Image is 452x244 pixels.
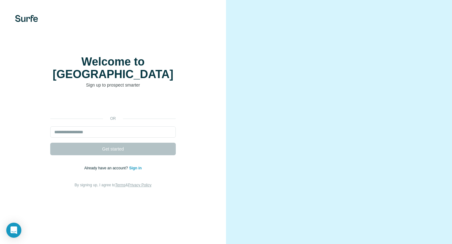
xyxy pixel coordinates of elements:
[129,166,142,170] a: Sign in
[50,56,176,81] h1: Welcome to [GEOGRAPHIC_DATA]
[47,98,179,111] iframe: Sign in with Google Button
[84,166,129,170] span: Already have an account?
[75,183,152,187] span: By signing up, I agree to &
[50,82,176,88] p: Sign up to prospect smarter
[128,183,152,187] a: Privacy Policy
[15,15,38,22] img: Surfe's logo
[6,223,21,238] div: Open Intercom Messenger
[103,116,123,121] p: or
[115,183,126,187] a: Terms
